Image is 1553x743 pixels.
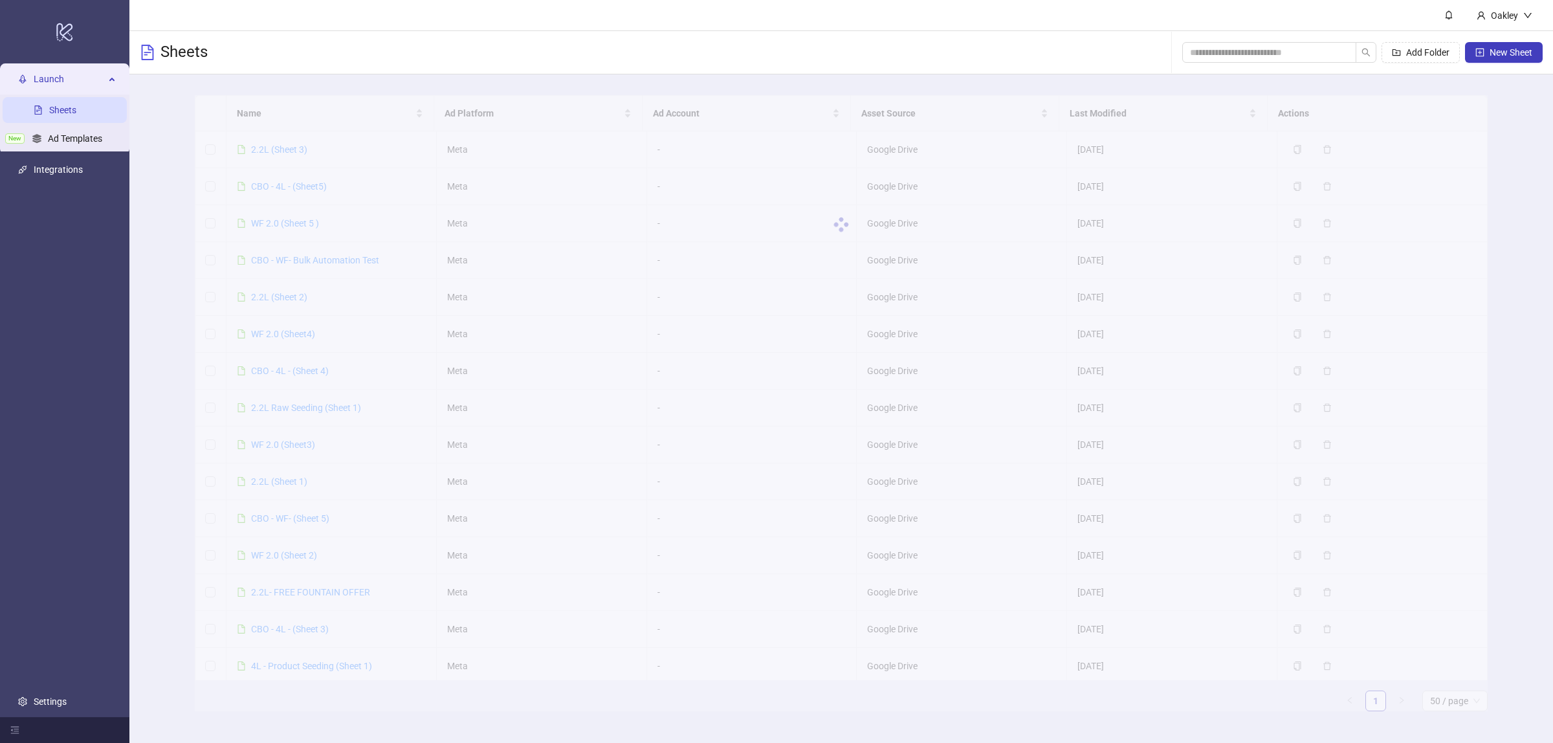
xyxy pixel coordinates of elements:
span: down [1523,11,1532,20]
span: search [1361,48,1371,57]
h3: Sheets [160,42,208,63]
span: Launch [34,67,105,93]
a: Ad Templates [48,134,102,144]
button: New Sheet [1465,42,1543,63]
div: Oakley [1486,8,1523,23]
span: Add Folder [1406,47,1449,58]
a: Sheets [49,105,76,116]
span: plus-square [1475,48,1484,57]
a: Settings [34,696,67,707]
a: Integrations [34,165,83,175]
span: rocket [18,75,27,84]
span: bell [1444,10,1453,19]
span: user [1477,11,1486,20]
span: New Sheet [1490,47,1532,58]
span: menu-fold [10,726,19,735]
button: Add Folder [1382,42,1460,63]
span: folder-add [1392,48,1401,57]
span: file-text [140,45,155,60]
